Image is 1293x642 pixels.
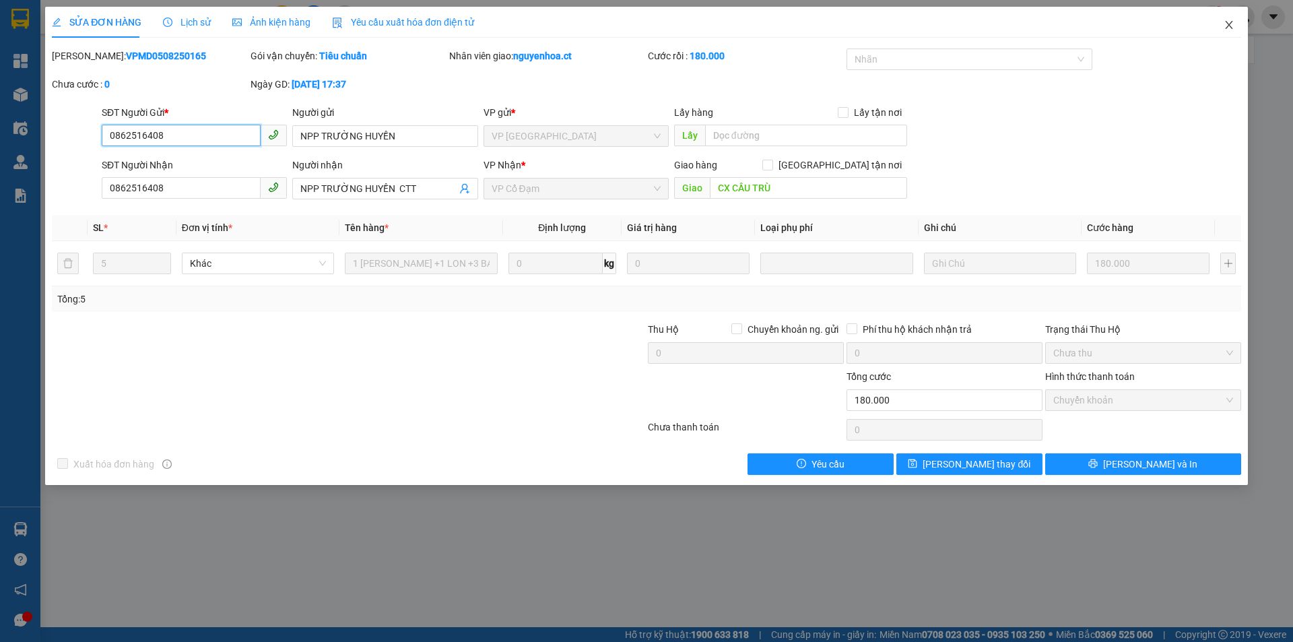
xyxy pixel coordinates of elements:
[319,51,367,61] b: Tiêu chuẩn
[163,17,211,28] span: Lịch sử
[748,453,894,475] button: exclamation-circleYêu cầu
[627,222,677,233] span: Giá trị hàng
[627,253,750,274] input: 0
[849,105,907,120] span: Lấy tận nơi
[847,371,891,382] span: Tổng cước
[1088,459,1098,470] span: printer
[690,51,725,61] b: 180.000
[102,158,287,172] div: SĐT Người Nhận
[449,49,645,63] div: Nhân viên giao:
[857,322,977,337] span: Phí thu hộ khách nhận trả
[1087,222,1133,233] span: Cước hàng
[52,18,61,27] span: edit
[268,182,279,193] span: phone
[1045,322,1241,337] div: Trạng thái Thu Hộ
[674,125,705,146] span: Lấy
[1087,253,1209,274] input: 0
[232,17,310,28] span: Ảnh kiện hàng
[513,51,572,61] b: nguyenhoa.ct
[1053,390,1233,410] span: Chuyển khoản
[163,18,172,27] span: clock-circle
[126,51,206,61] b: VPMD0508250165
[742,322,844,337] span: Chuyển khoản ng. gửi
[292,105,477,120] div: Người gửi
[710,177,907,199] input: Dọc đường
[896,453,1042,475] button: save[PERSON_NAME] thay đổi
[492,126,661,146] span: VP Mỹ Đình
[538,222,586,233] span: Định lượng
[52,49,248,63] div: [PERSON_NAME]:
[345,222,389,233] span: Tên hàng
[1053,343,1233,363] span: Chưa thu
[52,77,248,92] div: Chưa cước :
[811,457,844,472] span: Yêu cầu
[484,105,669,120] div: VP gửi
[603,253,616,274] span: kg
[162,459,172,469] span: info-circle
[924,253,1076,274] input: Ghi Chú
[923,457,1030,472] span: [PERSON_NAME] thay đổi
[646,420,845,443] div: Chưa thanh toán
[190,253,326,274] span: Khác
[292,158,477,172] div: Người nhận
[648,324,679,335] span: Thu Hộ
[1224,20,1234,30] span: close
[102,105,287,120] div: SĐT Người Gửi
[492,179,661,199] span: VP Cổ Đạm
[251,49,446,63] div: Gói vận chuyển:
[268,129,279,140] span: phone
[1045,371,1135,382] label: Hình thức thanh toán
[705,125,907,146] input: Dọc đường
[797,459,806,470] span: exclamation-circle
[93,222,104,233] span: SL
[648,49,844,63] div: Cước rồi :
[52,17,141,28] span: SỬA ĐƠN HÀNG
[292,79,346,90] b: [DATE] 17:37
[332,17,474,28] span: Yêu cầu xuất hóa đơn điện tử
[232,18,242,27] span: picture
[1103,457,1197,472] span: [PERSON_NAME] và In
[68,457,160,472] span: Xuất hóa đơn hàng
[773,158,907,172] span: [GEOGRAPHIC_DATA] tận nơi
[1220,253,1235,274] button: plus
[674,160,717,170] span: Giao hàng
[104,79,110,90] b: 0
[332,18,343,28] img: icon
[674,107,713,118] span: Lấy hàng
[755,215,918,241] th: Loại phụ phí
[919,215,1082,241] th: Ghi chú
[345,253,497,274] input: VD: Bàn, Ghế
[182,222,232,233] span: Đơn vị tính
[57,253,79,274] button: delete
[57,292,499,307] div: Tổng: 5
[484,160,521,170] span: VP Nhận
[908,459,917,470] span: save
[1045,453,1241,475] button: printer[PERSON_NAME] và In
[674,177,710,199] span: Giao
[251,77,446,92] div: Ngày GD:
[459,183,470,194] span: user-add
[1210,7,1248,44] button: Close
